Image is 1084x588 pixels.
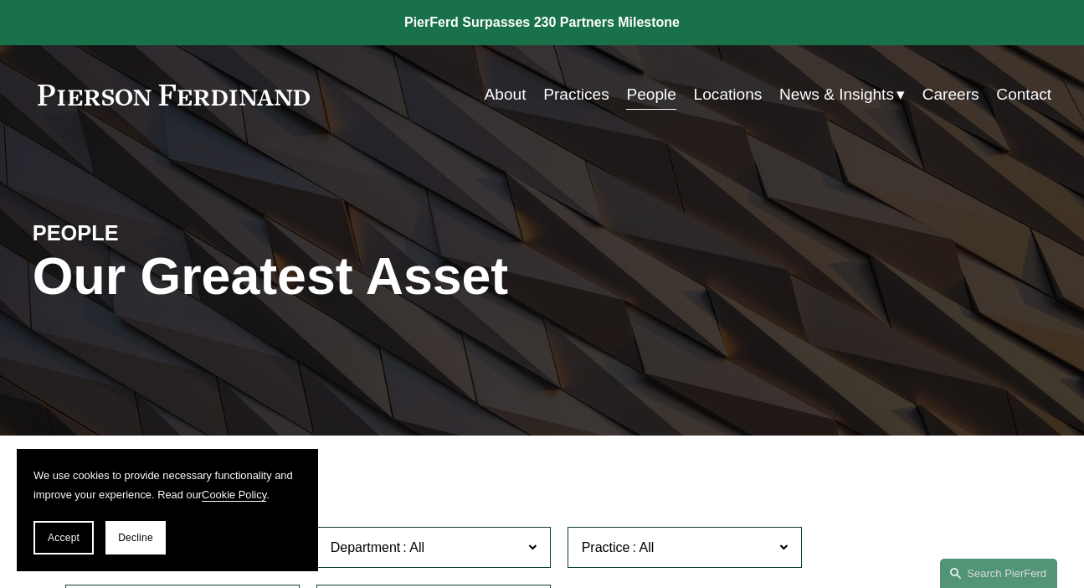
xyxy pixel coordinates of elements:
h1: Our Greatest Asset [33,246,712,307]
a: Locations [694,79,763,111]
a: Careers [922,79,979,111]
button: Decline [105,521,166,554]
a: People [626,79,676,111]
span: Decline [118,532,153,544]
a: About [485,79,527,111]
a: Contact [996,79,1051,111]
h4: PEOPLE [33,219,287,246]
p: We use cookies to provide necessary functionality and improve your experience. Read our . [33,466,301,504]
span: Practice [582,540,630,554]
a: Practices [543,79,609,111]
a: folder dropdown [779,79,905,111]
span: News & Insights [779,80,894,109]
span: Accept [48,532,80,544]
a: Search this site [940,559,1057,588]
span: Department [331,540,401,554]
section: Cookie banner [17,449,318,571]
button: Accept [33,521,94,554]
a: Cookie Policy [202,488,266,501]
